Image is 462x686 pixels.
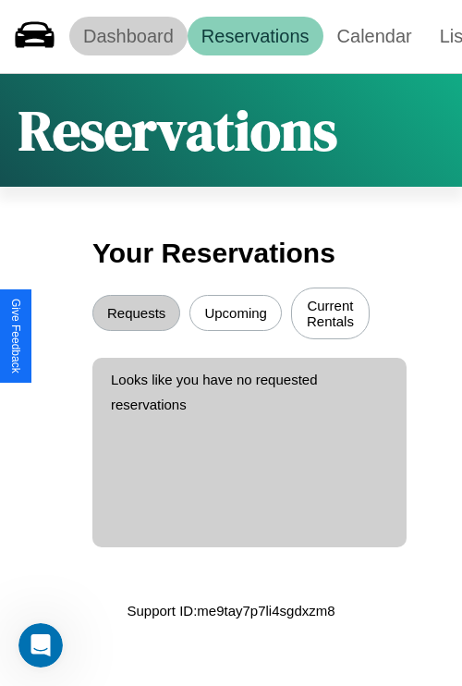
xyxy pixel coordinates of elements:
button: Current Rentals [291,288,370,339]
h1: Reservations [18,92,337,168]
h3: Your Reservations [92,228,370,278]
a: Reservations [188,17,323,55]
a: Dashboard [69,17,188,55]
a: Calendar [323,17,426,55]
div: Give Feedback [9,299,22,374]
iframe: Intercom live chat [18,623,63,668]
p: Looks like you have no requested reservations [111,367,388,417]
p: Support ID: me9tay7p7li4sgdxzm8 [127,598,334,623]
button: Requests [92,295,180,331]
button: Upcoming [189,295,282,331]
